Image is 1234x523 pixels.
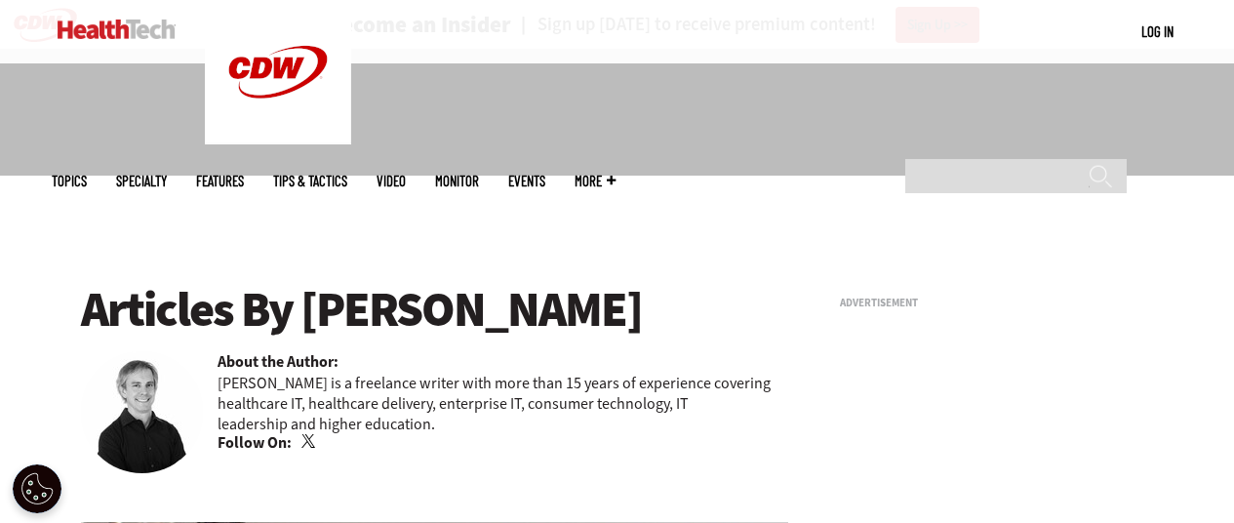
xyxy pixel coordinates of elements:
[218,373,789,434] p: [PERSON_NAME] is a freelance writer with more than 15 years of experience covering healthcare IT,...
[52,174,87,188] span: Topics
[58,20,176,39] img: Home
[196,174,244,188] a: Features
[218,432,292,454] b: Follow On:
[301,434,319,450] a: Twitter
[13,464,61,513] div: Cookie Settings
[840,298,1133,308] h3: Advertisement
[218,351,338,373] b: About the Author:
[377,174,406,188] a: Video
[13,464,61,513] button: Open Preferences
[1141,21,1174,42] div: User menu
[508,174,545,188] a: Events
[273,174,347,188] a: Tips & Tactics
[205,129,351,149] a: CDW
[435,174,479,188] a: MonITor
[116,174,167,188] span: Specialty
[81,283,789,337] h1: Articles By [PERSON_NAME]
[1141,22,1174,40] a: Log in
[81,351,203,473] img: Brian Eastwood
[575,174,616,188] span: More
